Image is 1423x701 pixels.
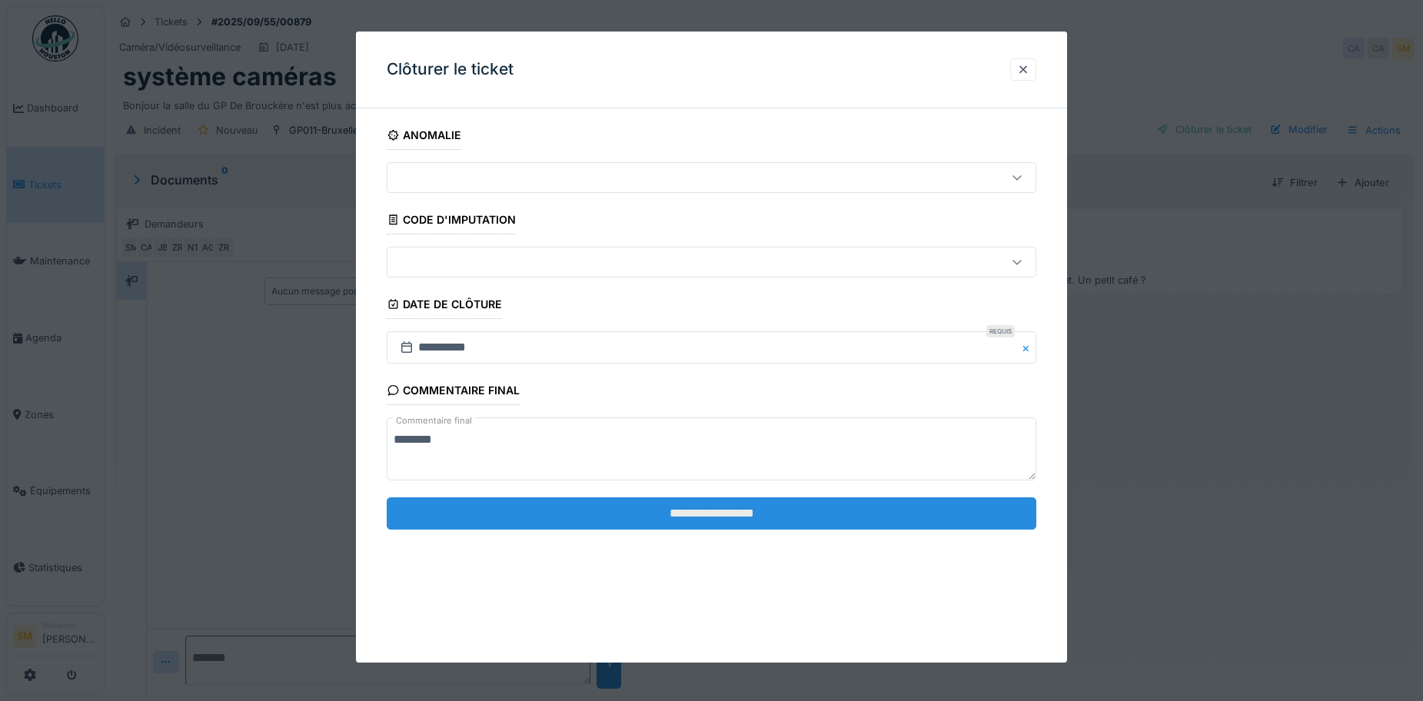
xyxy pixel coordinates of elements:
[986,325,1015,337] div: Requis
[387,124,462,150] div: Anomalie
[1019,331,1036,364] button: Close
[387,293,503,319] div: Date de clôture
[393,411,475,430] label: Commentaire final
[387,208,517,234] div: Code d'imputation
[387,379,520,405] div: Commentaire final
[387,60,514,79] h3: Clôturer le ticket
